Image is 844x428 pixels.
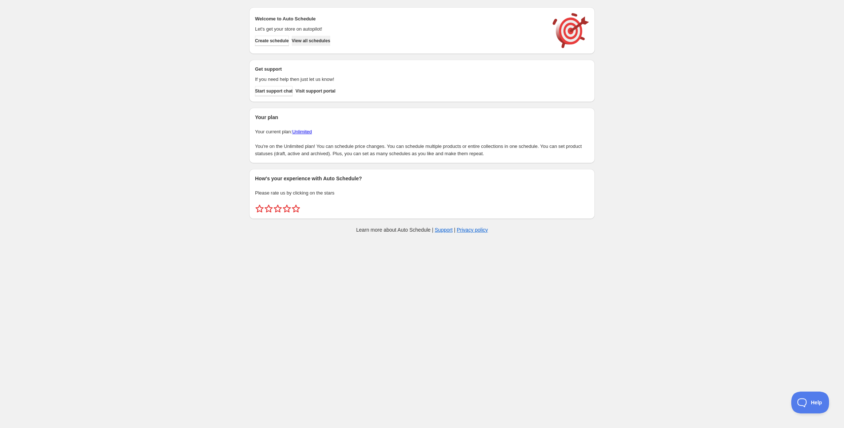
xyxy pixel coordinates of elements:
h2: Get support [255,66,545,73]
span: Create schedule [255,38,289,44]
span: View all schedules [292,38,330,44]
button: View all schedules [292,36,330,46]
a: Privacy policy [457,227,488,233]
p: Your current plan: [255,128,589,136]
h2: Welcome to Auto Schedule [255,15,545,23]
a: Unlimited [292,129,312,134]
p: If you need help then just let us know! [255,76,545,83]
span: Visit support portal [295,88,335,94]
p: Please rate us by clicking on the stars [255,189,589,197]
h2: Your plan [255,114,589,121]
span: Start support chat [255,88,292,94]
iframe: Toggle Customer Support [791,392,829,413]
p: You're on the Unlimited plan! You can schedule price changes. You can schedule multiple products ... [255,143,589,157]
p: Let's get your store on autopilot! [255,25,545,33]
h2: How's your experience with Auto Schedule? [255,175,589,182]
p: Learn more about Auto Schedule | | [356,226,488,233]
a: Support [435,227,453,233]
a: Start support chat [255,86,292,96]
button: Create schedule [255,36,289,46]
a: Visit support portal [295,86,335,96]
